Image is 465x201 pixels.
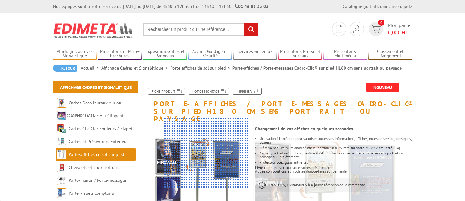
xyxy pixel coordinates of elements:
img: Cadres Deco Muraux Alu ou Bois [57,98,66,108]
span: 0 [378,20,384,26]
a: Commande rapide [378,3,412,9]
a: Imprimer [233,88,262,95]
div: Nos équipes sont à votre service du [DATE] au [DATE] de 8h30 à 12h30 et de 13h30 à 17h30 [53,3,268,9]
a: Fiche produit [148,88,185,95]
input: Rechercher un produit ou une référence... [143,23,258,36]
a: Présentoirs Presse et Journaux [278,49,322,59]
a: Chevalets et stop trottoirs [69,165,119,170]
a: Présentoirs Multimédia [323,49,367,59]
a: Porte-affiches de sol sur pied [69,152,124,157]
img: Cadres Clic-Clac couleurs à clapet [57,124,66,133]
h1: Porte-affiches / Porte-messages Cadro-Clic® sur pied H180 cm sens portrait ou paysage [140,83,417,123]
strong: 01 46 81 33 03 [235,3,268,9]
a: Porte-affiches de sol sur pied [170,65,232,71]
a: Présentoirs et Porte-brochures [98,49,142,59]
a: Cadres Clic-Clac Alu Clippant [69,113,124,119]
span: 0,00 [388,29,398,36]
a: Accueil Guidage et Sécurité [188,49,232,59]
a: devis rapide 0 Mon panier 0,00€ HT [367,22,412,36]
a: Retour [53,65,77,72]
img: Cadres et Présentoirs Extérieur [57,137,66,146]
a: Notice Montage [189,88,229,95]
a: Cadres Clic-Clac couleurs à clapet [69,126,132,131]
span: Mon panier [388,22,412,36]
a: Exposition Grilles et Panneaux [143,49,187,59]
a: Cadres Deco Muraux Alu ou [GEOGRAPHIC_DATA] [57,100,121,119]
input: rechercher [244,23,258,36]
a: Services Généraux [233,49,277,59]
img: devis rapide [372,25,381,33]
a: Affichage Cadres et Signalétique [53,49,97,59]
a: Catalogue gratuit [343,3,377,9]
span: Nouveau [366,83,399,92]
a: Affichage Cadres et Signalétique [101,65,170,71]
img: Porte-menus / Porte-messages [57,176,66,185]
img: Porte-visuels comptoirs [57,188,66,198]
img: Edimeta [53,19,133,42]
a: Porte-menus / Porte-messages [69,177,127,183]
a: Classement et Rangement [368,49,412,59]
a: Cadres et Présentoirs Extérieur [69,139,128,144]
span: € HT [388,29,412,36]
img: devis rapide [336,25,342,33]
img: Porte-affiches de sol sur pied [57,150,66,159]
a: Accueil [81,65,101,71]
a: Affichage Cadres et Signalétique [60,85,132,90]
img: Chevalets et stop trottoirs [57,163,66,172]
a: Porte-visuels comptoirs [69,190,114,196]
img: devis rapide [353,25,360,33]
li: Porte-affiches / Porte-messages Cadro-Clic® sur pied H180 cm sens portrait ou paysage [232,65,402,71]
div: | [343,3,412,9]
